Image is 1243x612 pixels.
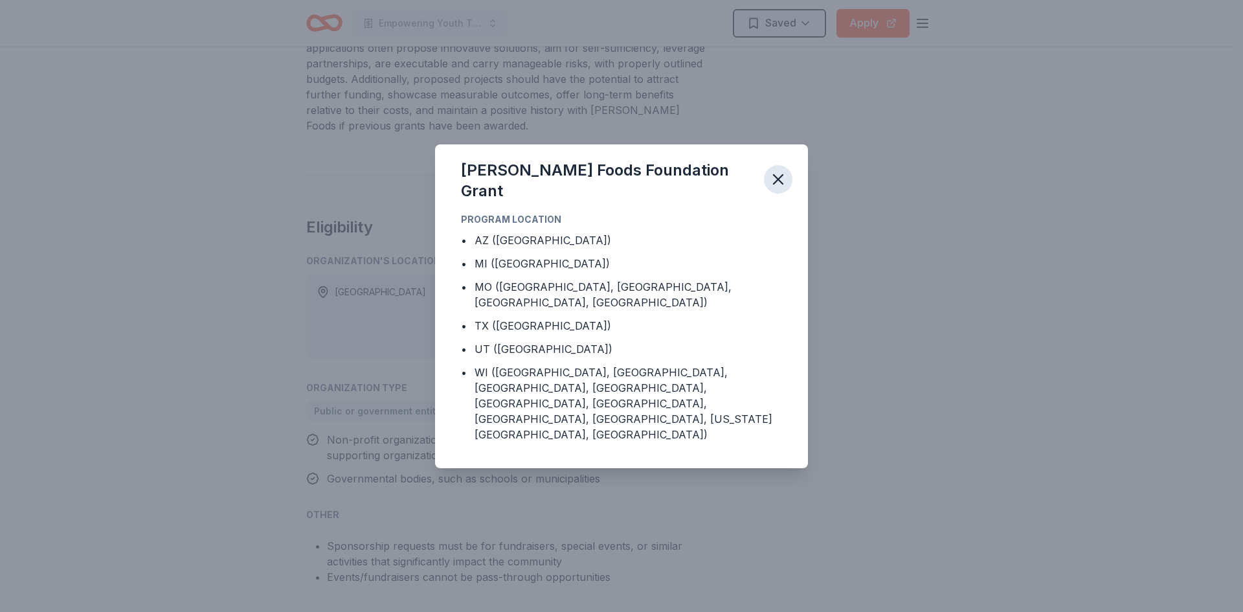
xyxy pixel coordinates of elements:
[461,232,467,248] div: •
[461,256,467,271] div: •
[475,256,610,271] div: MI ([GEOGRAPHIC_DATA])
[461,341,467,357] div: •
[475,365,782,442] div: WI ([GEOGRAPHIC_DATA], [GEOGRAPHIC_DATA], [GEOGRAPHIC_DATA], [GEOGRAPHIC_DATA], [GEOGRAPHIC_DATA]...
[461,365,467,380] div: •
[475,341,612,357] div: UT ([GEOGRAPHIC_DATA])
[461,160,754,201] div: [PERSON_NAME] Foods Foundation Grant
[475,232,611,248] div: AZ ([GEOGRAPHIC_DATA])
[475,279,782,310] div: MO ([GEOGRAPHIC_DATA], [GEOGRAPHIC_DATA], [GEOGRAPHIC_DATA], [GEOGRAPHIC_DATA])
[461,318,467,334] div: •
[475,318,611,334] div: TX ([GEOGRAPHIC_DATA])
[461,212,782,227] div: Program Location
[461,279,467,295] div: •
